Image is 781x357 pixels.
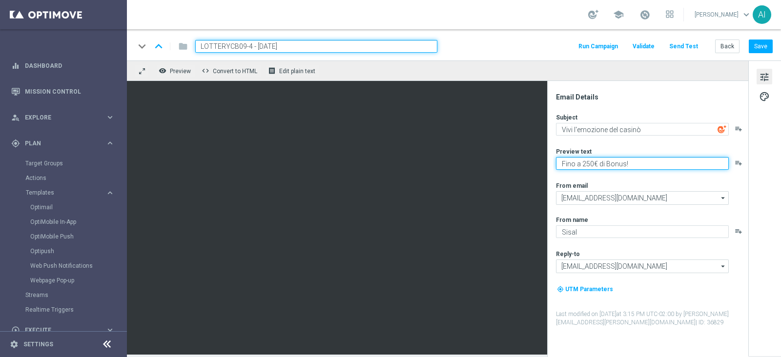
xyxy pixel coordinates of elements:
[30,273,126,288] div: Webpage Pop-up
[715,40,740,53] button: Back
[11,326,20,335] i: play_circle_outline
[25,288,126,302] div: Streams
[556,114,577,121] label: Subject
[23,341,53,347] a: Settings
[11,326,105,335] div: Execute
[11,113,20,122] i: person_search
[718,125,726,134] img: optiGenie.svg
[735,227,742,235] button: playlist_add
[11,61,20,70] i: equalizer
[159,67,166,75] i: remove_red_eye
[613,9,624,20] span: school
[759,71,770,83] span: tune
[25,115,105,120] span: Explore
[556,310,747,327] label: Last modified on [DATE] at 3:15 PM UTC-02:00 by [PERSON_NAME][EMAIL_ADDRESS][PERSON_NAME][DOMAIN_...
[30,203,102,211] a: Optimail
[11,114,115,121] button: person_search Explore keyboard_arrow_right
[105,325,115,335] i: keyboard_arrow_right
[25,174,102,182] a: Actions
[25,306,102,314] a: Realtime Triggers
[749,40,773,53] button: Save
[199,64,262,77] button: code Convert to HTML
[105,188,115,198] i: keyboard_arrow_right
[25,53,115,79] a: Dashboard
[10,340,19,349] i: settings
[11,139,20,148] i: gps_fixed
[25,171,126,185] div: Actions
[11,113,105,122] div: Explore
[26,190,105,196] div: Templates
[741,9,752,20] span: keyboard_arrow_down
[25,156,126,171] div: Target Groups
[719,192,728,204] i: arrow_drop_down
[25,189,115,197] button: Templates keyboard_arrow_right
[25,185,126,288] div: Templates
[156,64,195,77] button: remove_red_eye Preview
[668,40,699,53] button: Send Test
[30,247,102,255] a: Optipush
[577,40,619,53] button: Run Campaign
[565,286,613,293] span: UTM Parameters
[151,39,166,54] i: keyboard_arrow_up
[170,68,191,75] span: Preview
[556,148,592,156] label: Preview text
[202,67,209,75] span: code
[633,43,655,50] span: Validate
[213,68,257,75] span: Convert to HTML
[11,79,115,104] div: Mission Control
[11,326,115,334] button: play_circle_outline Execute keyboard_arrow_right
[735,125,742,133] button: playlist_add
[759,90,770,103] span: palette
[25,291,102,299] a: Streams
[556,182,588,190] label: From email
[556,259,729,273] input: Select
[25,140,105,146] span: Plan
[30,244,126,258] div: Optipush
[556,93,747,101] div: Email Details
[11,139,115,147] button: gps_fixed Plan keyboard_arrow_right
[557,286,564,293] i: my_location
[753,5,771,24] div: AI
[30,229,126,244] div: OptiMobile Push
[26,190,96,196] span: Templates
[556,216,588,224] label: From name
[556,284,614,295] button: my_location UTM Parameters
[268,67,276,75] i: receipt
[696,319,724,326] span: | ID: 36829
[30,262,102,270] a: Web Push Notifications
[694,7,753,22] a: [PERSON_NAME]keyboard_arrow_down
[556,250,580,258] label: Reply-to
[556,191,729,205] input: Select
[757,88,772,104] button: palette
[25,159,102,167] a: Target Groups
[30,215,126,229] div: OptiMobile In-App
[11,53,115,79] div: Dashboard
[30,258,126,273] div: Web Push Notifications
[719,260,728,273] i: arrow_drop_down
[11,62,115,70] button: equalizer Dashboard
[25,302,126,317] div: Realtime Triggers
[30,200,126,215] div: Optimail
[105,113,115,122] i: keyboard_arrow_right
[11,139,105,148] div: Plan
[631,40,656,53] button: Validate
[25,79,115,104] a: Mission Control
[105,139,115,148] i: keyboard_arrow_right
[195,40,437,53] input: Enter a unique template name
[30,218,102,226] a: OptiMobile In-App
[30,233,102,240] a: OptiMobile Push
[11,88,115,96] button: Mission Control
[30,277,102,284] a: Webpage Pop-up
[25,327,105,333] span: Execute
[735,159,742,167] button: playlist_add
[266,64,320,77] button: receipt Edit plain text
